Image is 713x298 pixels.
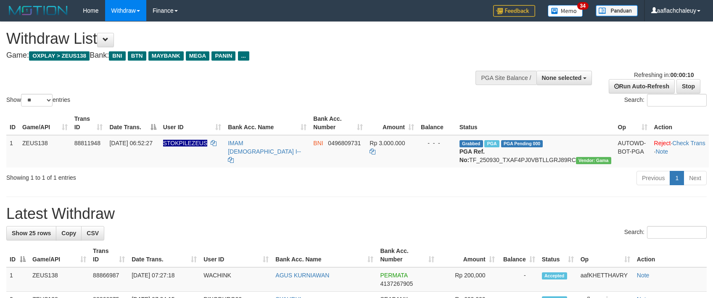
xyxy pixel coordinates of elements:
th: ID: activate to sort column descending [6,243,29,267]
span: ... [238,51,249,61]
img: MOTION_logo.png [6,4,70,17]
span: 88811948 [74,140,100,146]
span: PANIN [211,51,235,61]
a: Stop [676,79,700,93]
label: Show entries [6,94,70,106]
h1: Latest Withdraw [6,205,707,222]
a: Check Trans [672,140,705,146]
td: 1 [6,135,19,168]
th: Game/API: activate to sort column ascending [29,243,90,267]
span: CSV [87,230,99,237]
button: None selected [536,71,592,85]
td: aafKHETTHAVRY [577,267,634,292]
b: PGA Ref. No: [459,148,485,163]
th: Date Trans.: activate to sort column descending [106,111,159,135]
th: Bank Acc. Name: activate to sort column ascending [272,243,377,267]
a: Run Auto-Refresh [609,79,675,93]
th: Action [634,243,707,267]
th: Status [456,111,615,135]
h1: Withdraw List [6,30,467,47]
th: Balance [417,111,456,135]
span: Accepted [542,272,567,279]
th: Bank Acc. Number: activate to sort column ascending [310,111,366,135]
td: TF_250930_TXAF4PJ0VBTLLGRJ89RC [456,135,615,168]
span: Marked by aafsreyleap [484,140,499,147]
span: [DATE] 06:52:27 [109,140,152,146]
div: Showing 1 to 1 of 1 entries [6,170,291,182]
th: User ID: activate to sort column ascending [160,111,225,135]
a: AGUS KURNIAWAN [275,272,329,279]
a: Show 25 rows [6,226,56,240]
span: MEGA [186,51,210,61]
th: Trans ID: activate to sort column ascending [90,243,128,267]
span: Nama rekening ada tanda titik/strip, harap diedit [163,140,208,146]
img: panduan.png [596,5,638,16]
a: Copy [56,226,82,240]
span: Copy [61,230,76,237]
th: Op: activate to sort column ascending [577,243,634,267]
span: OXPLAY > ZEUS138 [29,51,90,61]
th: Bank Acc. Number: activate to sort column ascending [377,243,437,267]
td: - [498,267,539,292]
span: Show 25 rows [12,230,51,237]
td: [DATE] 07:27:18 [128,267,200,292]
input: Search: [647,94,707,106]
span: Grabbed [459,140,483,147]
th: User ID: activate to sort column ascending [200,243,272,267]
div: - - - [421,139,453,147]
td: WACHINK [200,267,272,292]
span: Vendor URL: https://trx31.1velocity.biz [576,157,611,164]
label: Search: [624,226,707,239]
span: 34 [577,2,589,10]
span: None selected [542,74,582,81]
td: Rp 200,000 [438,267,498,292]
span: MAYBANK [148,51,184,61]
th: Action [651,111,709,135]
th: Amount: activate to sort column ascending [438,243,498,267]
span: Copy 4137267905 to clipboard [380,280,413,287]
td: ZEUS138 [29,267,90,292]
a: Note [637,272,650,279]
input: Search: [647,226,707,239]
th: Trans ID: activate to sort column ascending [71,111,106,135]
h4: Game: Bank: [6,51,467,60]
th: ID [6,111,19,135]
strong: 00:00:10 [670,72,694,78]
label: Search: [624,94,707,106]
span: BNI [313,140,323,146]
th: Amount: activate to sort column ascending [366,111,417,135]
a: Reject [654,140,671,146]
span: Copy 0496809731 to clipboard [328,140,361,146]
a: IMAM [DEMOGRAPHIC_DATA] I-- [228,140,301,155]
div: PGA Site Balance / [475,71,536,85]
img: Feedback.jpg [493,5,535,17]
a: Note [656,148,668,155]
td: ZEUS138 [19,135,71,168]
a: Next [684,171,707,185]
td: AUTOWD-BOT-PGA [615,135,651,168]
td: · · [651,135,709,168]
select: Showentries [21,94,53,106]
a: 1 [670,171,684,185]
a: Previous [636,171,670,185]
span: PERMATA [380,272,407,279]
th: Date Trans.: activate to sort column ascending [128,243,200,267]
td: 88866987 [90,267,128,292]
img: Button%20Memo.svg [548,5,583,17]
span: BNI [109,51,125,61]
span: Refreshing in: [634,72,694,78]
td: 1 [6,267,29,292]
th: Op: activate to sort column ascending [615,111,651,135]
th: Balance: activate to sort column ascending [498,243,539,267]
th: Status: activate to sort column ascending [539,243,577,267]
span: BTN [128,51,146,61]
a: CSV [81,226,104,240]
span: PGA Pending [501,140,543,147]
span: Rp 3.000.000 [370,140,405,146]
th: Bank Acc. Name: activate to sort column ascending [224,111,310,135]
th: Game/API: activate to sort column ascending [19,111,71,135]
